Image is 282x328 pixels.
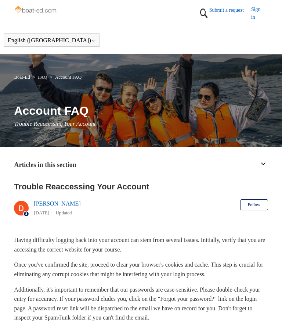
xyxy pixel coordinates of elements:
[14,102,268,120] h1: Account FAQ
[14,285,268,322] p: Additionally, it's important to remember that our passwords are case-sensitive. Please double-che...
[14,260,268,279] p: Once you've confirmed the site, proceed to clear your browser's cookies and cache. This step is c...
[251,6,268,21] a: Sign in
[209,6,251,14] a: Submit a request
[14,181,268,193] h2: Trouble Reaccessing Your Account
[198,6,209,21] img: 01HZPCYTXV3JW8MJV9VD7EMK0H
[14,4,58,15] img: Boat-Ed Help Center home page
[38,74,47,80] a: FAQ
[14,235,268,254] p: Having difficulty logging back into your account can stem from several issues. Initially, verify ...
[8,37,95,44] button: English ([GEOGRAPHIC_DATA])
[257,303,276,322] div: Live chat
[14,161,76,168] span: Articles in this section
[48,74,82,80] li: Account FAQ
[14,121,95,127] span: Trouble Reaccessing Your Account
[34,210,49,215] time: 03/01/2024, 12:55
[56,210,72,215] li: Updated
[34,200,80,207] a: [PERSON_NAME]
[14,74,31,80] li: Boat-Ed
[55,74,82,80] a: Account FAQ
[14,74,30,80] a: Boat-Ed
[31,74,48,80] li: FAQ
[240,199,268,210] button: Follow Article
